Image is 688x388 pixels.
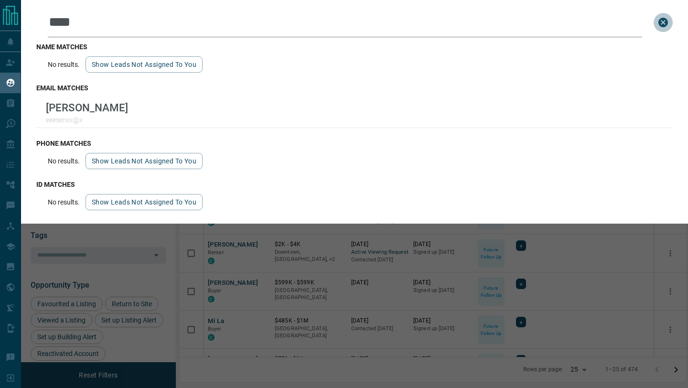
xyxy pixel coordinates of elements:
h3: id matches [36,181,673,188]
button: show leads not assigned to you [86,56,203,73]
h3: name matches [36,43,673,51]
h3: email matches [36,84,673,92]
p: [PERSON_NAME] [46,101,128,114]
p: No results. [48,198,80,206]
button: show leads not assigned to you [86,194,203,210]
p: No results. [48,157,80,165]
h3: phone matches [36,140,673,147]
button: close search bar [654,13,673,32]
p: eeesenxx@x [46,116,128,124]
p: No results. [48,61,80,68]
button: show leads not assigned to you [86,153,203,169]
